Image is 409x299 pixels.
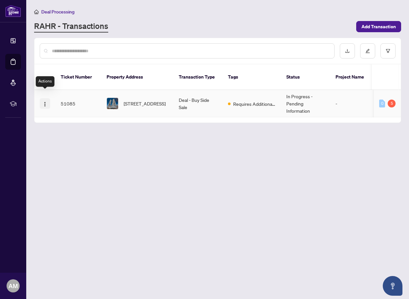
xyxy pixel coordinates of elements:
button: filter [380,43,396,58]
a: RAHR - Transactions [34,21,108,33]
div: 0 [379,100,385,107]
td: 51085 [55,90,101,117]
span: [STREET_ADDRESS] [124,100,166,107]
div: 5 [388,100,396,107]
img: thumbnail-img [107,98,118,109]
span: edit [365,49,370,53]
button: edit [360,43,375,58]
span: AM [9,281,18,290]
button: Open asap [383,276,402,296]
img: logo [5,5,21,17]
button: Add Transaction [356,21,401,32]
span: download [345,49,350,53]
span: home [34,10,39,14]
th: MLS # [370,64,409,90]
th: Ticket Number [55,64,101,90]
button: download [340,43,355,58]
th: Transaction Type [174,64,223,90]
button: Logo [40,98,50,109]
span: Add Transaction [361,21,396,32]
th: Property Address [101,64,174,90]
span: filter [386,49,390,53]
img: Logo [42,102,48,107]
th: Status [281,64,330,90]
span: Requires Additional Docs [233,100,276,107]
td: - [330,90,370,117]
th: Project Name [330,64,370,90]
td: In Progress - Pending Information [281,90,330,117]
td: Deal - Buy Side Sale [174,90,223,117]
span: Deal Processing [41,9,74,15]
div: Actions [36,76,54,87]
th: Tags [223,64,281,90]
